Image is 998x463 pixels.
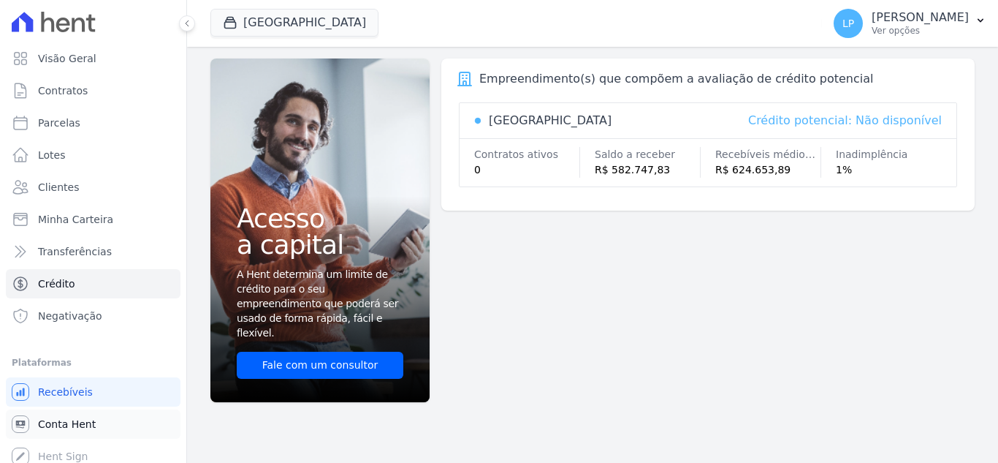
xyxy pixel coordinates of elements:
[38,51,96,66] span: Visão Geral
[6,410,180,439] a: Conta Hent
[489,112,612,129] div: [GEOGRAPHIC_DATA]
[836,162,942,178] div: 1%
[38,212,113,227] span: Minha Carteira
[822,3,998,44] button: LP [PERSON_NAME] Ver opções
[595,147,700,162] div: Saldo a receber
[474,162,579,178] div: 0
[6,377,180,407] a: Recebíveis
[38,83,88,98] span: Contratos
[38,417,96,432] span: Conta Hent
[836,147,942,162] div: Inadimplência
[479,70,873,88] div: Empreendimento(s) que compõem a avaliação de crédito potencial
[12,354,175,372] div: Plataformas
[6,301,180,331] a: Negativação
[872,25,969,37] p: Ver opções
[6,173,180,202] a: Clientes
[474,147,579,162] div: Contratos ativos
[6,140,180,170] a: Lotes
[6,205,180,234] a: Minha Carteira
[748,112,942,129] div: Crédito potencial: Não disponível
[715,147,820,162] div: Recebíveis médios/mês
[38,148,66,162] span: Lotes
[210,9,378,37] button: [GEOGRAPHIC_DATA]
[842,18,854,29] span: LP
[38,385,93,399] span: Recebíveis
[38,276,75,291] span: Crédito
[38,244,112,259] span: Transferências
[6,237,180,266] a: Transferências
[38,116,80,130] span: Parcelas
[237,352,403,379] a: Fale com um consultor
[38,309,102,323] span: Negativação
[38,180,79,195] span: Clientes
[6,269,180,298] a: Crédito
[6,76,180,105] a: Contratos
[6,108,180,138] a: Parcelas
[237,232,403,258] span: a capital
[595,162,700,178] div: R$ 582.747,83
[237,206,403,232] span: Acesso
[237,267,400,340] span: A Hent determina um limite de crédito para o seu empreendimento que poderá ser usado de forma ráp...
[6,44,180,73] a: Visão Geral
[715,162,820,178] div: R$ 624.653,89
[872,10,969,25] p: [PERSON_NAME]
